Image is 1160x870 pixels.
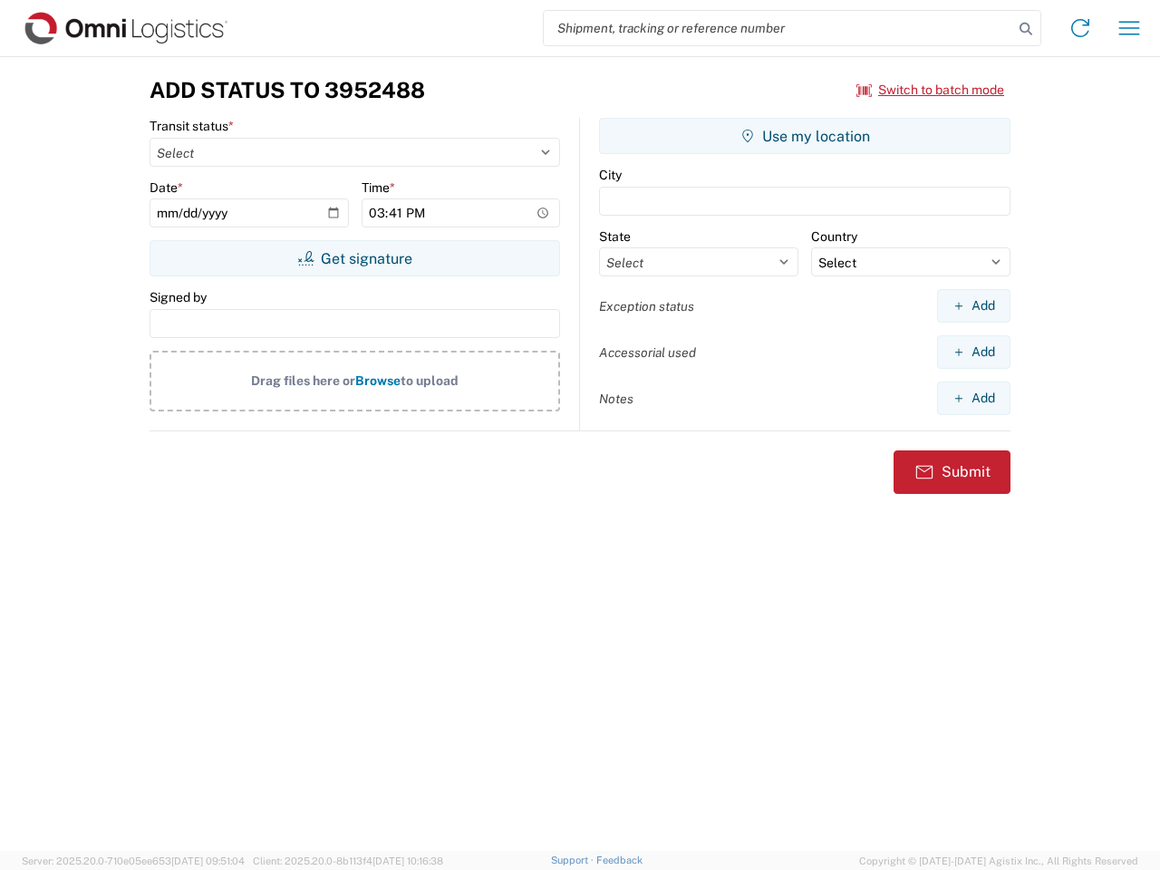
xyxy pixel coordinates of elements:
[937,289,1010,323] button: Add
[150,240,560,276] button: Get signature
[372,855,443,866] span: [DATE] 10:16:38
[551,855,596,865] a: Support
[596,855,643,865] a: Feedback
[171,855,245,866] span: [DATE] 09:51:04
[859,853,1138,869] span: Copyright © [DATE]-[DATE] Agistix Inc., All Rights Reserved
[937,335,1010,369] button: Add
[599,167,622,183] label: City
[856,75,1004,105] button: Switch to batch mode
[150,289,207,305] label: Signed by
[355,373,401,388] span: Browse
[599,228,631,245] label: State
[599,118,1010,154] button: Use my location
[22,855,245,866] span: Server: 2025.20.0-710e05ee653
[253,855,443,866] span: Client: 2025.20.0-8b113f4
[599,391,633,407] label: Notes
[150,77,425,103] h3: Add Status to 3952488
[150,118,234,134] label: Transit status
[150,179,183,196] label: Date
[401,373,459,388] span: to upload
[937,382,1010,415] button: Add
[251,373,355,388] span: Drag files here or
[811,228,857,245] label: Country
[599,298,694,314] label: Exception status
[599,344,696,361] label: Accessorial used
[894,450,1010,494] button: Submit
[544,11,1013,45] input: Shipment, tracking or reference number
[362,179,395,196] label: Time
